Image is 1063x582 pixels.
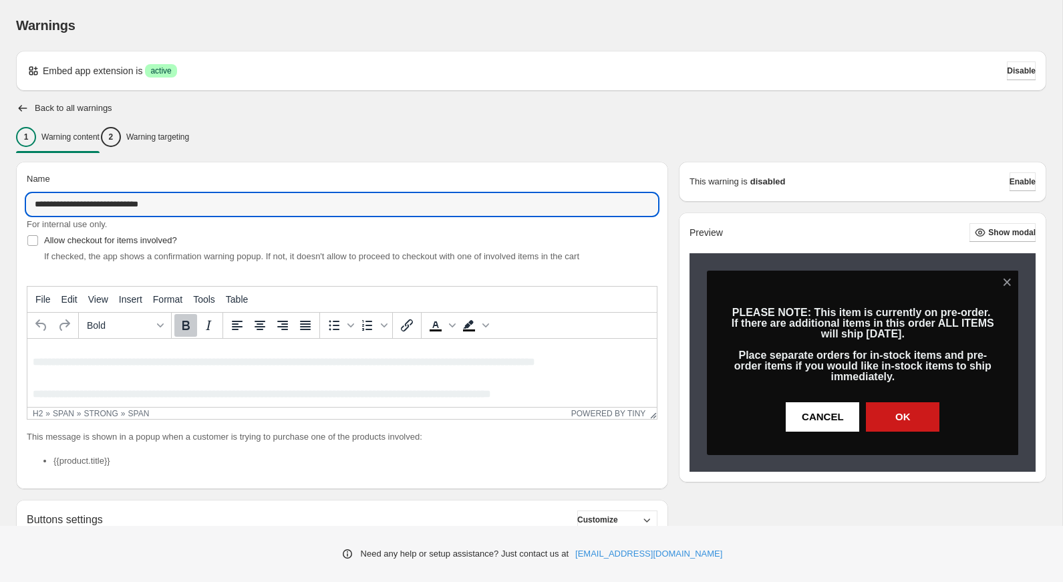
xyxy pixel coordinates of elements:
[35,294,51,305] span: File
[690,175,748,188] p: This warning is
[690,227,723,239] h2: Preview
[16,18,75,33] span: Warnings
[150,65,171,76] span: active
[61,294,78,305] span: Edit
[396,314,418,337] button: Insert/edit link
[575,547,722,561] a: [EMAIL_ADDRESS][DOMAIN_NAME]
[988,227,1036,238] span: Show modal
[44,251,579,261] span: If checked, the app shows a confirmation warning popup. If not, it doesn't allow to proceed to ch...
[27,339,657,407] iframe: Rich Text Area
[294,314,317,337] button: Justify
[128,409,150,418] div: span
[356,314,390,337] div: Numbered list
[82,314,168,337] button: Formats
[101,127,121,147] div: 2
[969,223,1036,242] button: Show modal
[577,515,618,525] span: Customize
[53,409,74,418] div: span
[153,294,182,305] span: Format
[249,314,271,337] button: Align center
[27,219,107,229] span: For internal use only.
[126,132,189,142] p: Warning targeting
[44,235,177,245] span: Allow checkout for items involved?
[577,511,657,529] button: Customize
[16,123,100,151] button: 1Warning content
[732,307,994,382] span: PLEASE NOTE: This item is currently on pre-order. If there are additional items in this order ALL...
[174,314,197,337] button: Bold
[1007,61,1036,80] button: Disable
[226,294,248,305] span: Table
[197,314,220,337] button: Italic
[1010,172,1036,191] button: Enable
[458,314,491,337] div: Background color
[27,513,103,526] h2: Buttons settings
[33,409,43,418] div: h2
[43,64,142,78] p: Embed app extension is
[27,174,50,184] span: Name
[53,454,657,468] li: {{product.title}}
[750,175,786,188] strong: disabled
[45,409,50,418] div: »
[53,314,75,337] button: Redo
[226,314,249,337] button: Align left
[271,314,294,337] button: Align right
[786,402,859,432] button: CANCEL
[77,409,82,418] div: »
[1010,176,1036,187] span: Enable
[645,408,657,419] div: Resize
[16,127,36,147] div: 1
[1007,65,1036,76] span: Disable
[119,294,142,305] span: Insert
[193,294,215,305] span: Tools
[323,314,356,337] div: Bullet list
[41,132,100,142] p: Warning content
[27,430,657,444] p: This message is shown in a popup when a customer is trying to purchase one of the products involved:
[30,314,53,337] button: Undo
[35,103,112,114] h2: Back to all warnings
[571,409,646,418] a: Powered by Tiny
[101,123,189,151] button: 2Warning targeting
[424,314,458,337] div: Text color
[87,320,152,331] span: Bold
[866,402,939,432] button: OK
[121,409,126,418] div: »
[88,294,108,305] span: View
[84,409,118,418] div: strong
